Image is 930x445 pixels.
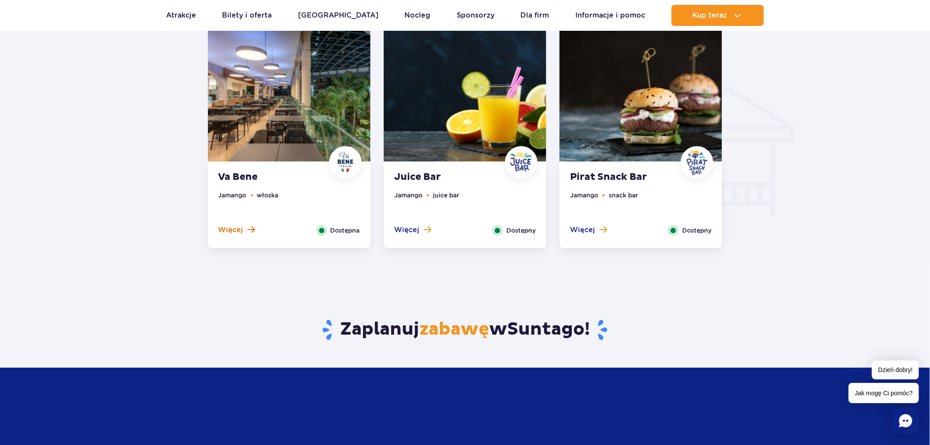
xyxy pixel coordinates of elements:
[419,318,489,340] span: zabawę
[570,190,598,200] li: Jamango
[570,225,595,235] span: Więcej
[433,190,459,200] li: juice bar
[394,190,422,200] li: Jamango
[672,5,764,26] button: Kup teraz
[872,361,919,379] span: Dzień dobry!
[609,190,638,200] li: snack bar
[893,408,919,434] div: Chat
[218,190,247,200] li: Jamango
[257,190,279,200] li: włoska
[849,383,919,403] span: Jak mogę Ci pomóc?
[684,149,710,175] img: Pirat Snack Bar
[332,149,359,175] img: Va Bene
[166,5,196,26] a: Atrakcje
[570,225,607,235] button: Więcej
[331,226,360,235] span: Dostępna
[218,225,255,235] button: Więcej
[394,225,419,235] span: Więcej
[394,171,501,183] strong: Juice Bar
[222,5,272,26] a: Bilety i oferta
[570,171,676,183] strong: Pirat Snack Bar
[506,226,536,235] span: Dostępny
[384,24,546,161] img: Juice Bar
[682,226,712,235] span: Dostępny
[521,5,549,26] a: Dla firm
[508,149,534,175] img: Juice Bar
[575,5,645,26] a: Informacje i pomoc
[208,318,723,341] h3: Zaplanuj w !
[218,225,243,235] span: Więcej
[692,11,727,19] span: Kup teraz
[298,5,378,26] a: [GEOGRAPHIC_DATA]
[559,24,722,161] img: Pirat Snack Bar
[218,171,325,183] strong: Va Bene
[394,225,431,235] button: Więcej
[208,24,371,161] img: Va Bene
[507,318,585,340] span: Suntago
[457,5,494,26] a: Sponsorzy
[405,5,431,26] a: Nocleg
